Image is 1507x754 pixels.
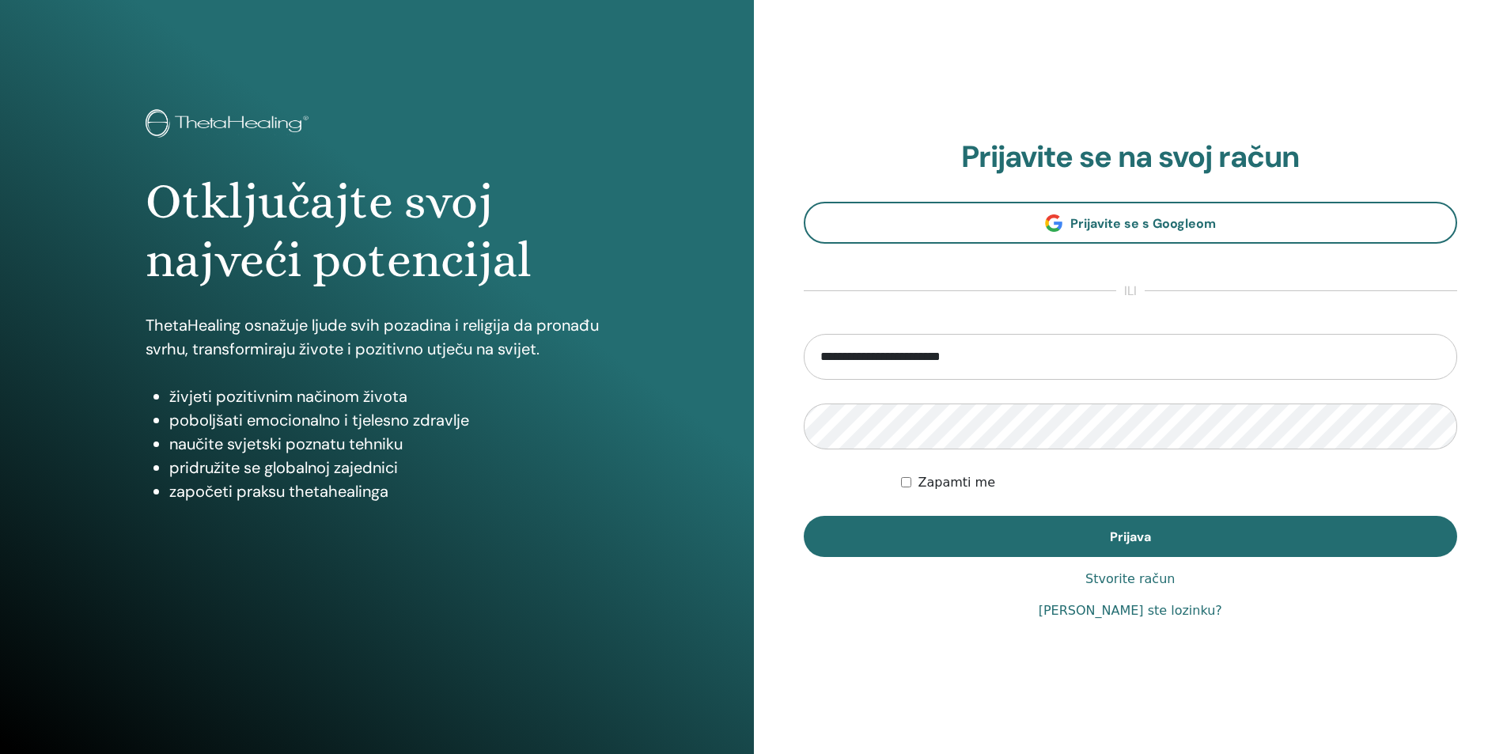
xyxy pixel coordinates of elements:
span: Prijava [1110,529,1151,545]
a: Stvorite račun [1085,570,1175,589]
li: pridružite se globalnoj zajednici [169,456,608,479]
li: započeti praksu thetahealinga [169,479,608,503]
li: naučite svjetski poznatu tehniku [169,432,608,456]
button: Prijava [804,516,1458,557]
li: poboljšati emocionalno i tjelesno zdravlje [169,408,608,432]
span: ili [1116,282,1145,301]
a: Prijavite se s Googleom [804,202,1458,244]
span: Prijavite se s Googleom [1070,215,1216,232]
h2: Prijavite se na svoj račun [804,139,1458,176]
label: Zapamti me [918,473,995,492]
h1: Otključajte svoj najveći potencijal [146,172,608,290]
div: Keep me authenticated indefinitely or until I manually logout [901,473,1457,492]
li: živjeti pozitivnim načinom života [169,385,608,408]
p: ThetaHealing osnažuje ljude svih pozadina i religija da pronađu svrhu, transformiraju živote i po... [146,313,608,361]
a: [PERSON_NAME] ste lozinku? [1039,601,1222,620]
